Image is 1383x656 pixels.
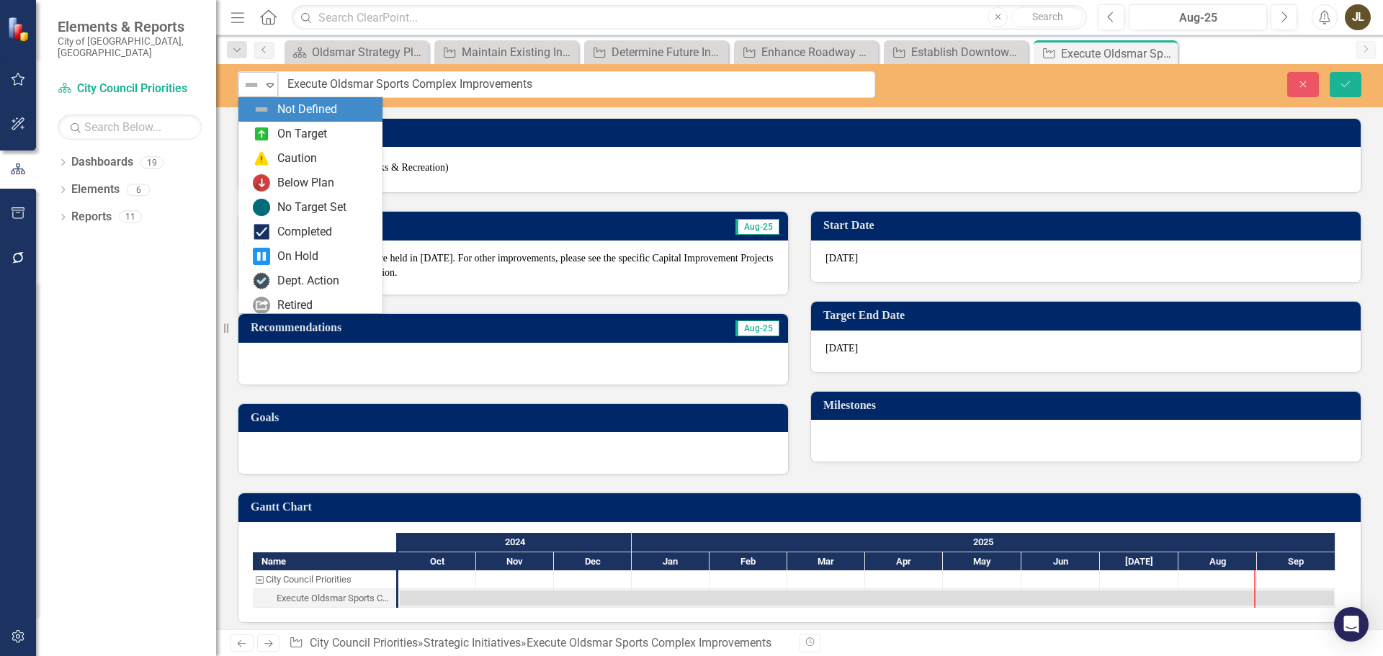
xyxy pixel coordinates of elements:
div: No Target Set [277,199,346,216]
div: Mar [787,552,865,571]
div: [PERSON_NAME] (Parks & Recreation) [280,161,449,175]
div: On Hold [277,248,318,265]
div: Execute Oldsmar Sports Complex Improvements [253,589,396,608]
div: Oldsmar Strategy Plan [312,43,425,61]
span: Aug-25 [735,320,779,336]
h3: Recommendations [251,321,604,334]
div: Sep [1257,552,1335,571]
div: Oct [398,552,476,571]
h3: Milestones [823,399,1353,412]
div: Execute Oldsmar Sports Complex Improvements [1061,45,1174,63]
img: Retired [253,297,270,314]
a: Reports [71,209,112,225]
h3: Owner [251,126,1353,139]
img: On Hold [253,248,270,265]
img: Not Defined [243,76,260,94]
div: Aug [1178,552,1257,571]
img: ClearPoint Strategy [6,15,34,42]
button: Aug-25 [1129,4,1267,30]
div: On Target [277,126,327,143]
div: Apr [865,552,943,571]
img: Completed [253,223,270,241]
img: Not Defined [253,101,270,118]
h3: Goals [251,411,781,424]
div: Name [253,552,396,570]
div: Dept. Action [277,273,339,289]
a: Dashboards [71,154,133,171]
span: Search [1032,11,1063,22]
div: 19 [140,156,164,169]
a: Elements [71,181,120,198]
div: Jan [632,552,710,571]
div: Execute Oldsmar Sports Complex Improvements [277,589,392,608]
div: 2024 [398,533,632,552]
div: Retired [277,297,313,314]
a: City Council Priorities [310,636,418,650]
div: Open Intercom Messenger [1334,607,1369,642]
a: Maintain Existing Infrastructure [438,43,575,61]
div: Not Defined [277,102,337,118]
img: Caution [253,150,270,167]
div: Jul [1100,552,1178,571]
span: Elements & Reports [58,18,202,35]
div: City Council Priorities [266,570,352,589]
div: Task: Start date: 2024-10-01 End date: 2025-09-30 [400,590,1334,606]
input: Search Below... [58,114,202,140]
img: Below Plan [253,174,270,192]
div: May [943,552,1021,571]
div: Caution [277,150,317,167]
div: Enhance Roadway Safety for all Modalities [761,43,874,61]
a: Oldsmar Strategy Plan [288,43,425,61]
div: Aug-25 [1134,9,1262,27]
div: » » [289,635,789,652]
a: Strategic Initiatives [424,636,521,650]
div: Feb [710,552,787,571]
img: Dept. Action [253,272,270,289]
div: Establish Downtown Corridor [911,43,1024,61]
div: Completed [277,224,332,241]
div: Jun [1021,552,1100,571]
img: No Target Set [253,199,270,216]
span: Aug-25 [735,219,779,235]
div: 11 [119,211,142,223]
div: Task: City Council Priorities Start date: 2024-10-01 End date: 2024-10-02 [253,570,396,589]
a: City Council Priorities [58,81,202,97]
button: JL [1345,4,1371,30]
div: City Council Priorities [253,570,396,589]
a: Enhance Roadway Safety for all Modalities [738,43,874,61]
div: Determine Future Infrastructure Needs Through Master Planning [612,43,725,61]
img: On Target [253,125,270,143]
div: 2025 [632,533,1335,552]
div: Nov [476,552,554,571]
h3: Gantt Chart [251,500,1353,513]
button: Search [1011,7,1083,27]
a: Determine Future Infrastructure Needs Through Master Planning [588,43,725,61]
div: Dec [554,552,632,571]
span: [DATE] [825,253,858,264]
span: [DATE] [825,343,858,354]
div: Below Plan [277,175,334,192]
div: 6 [127,184,150,196]
div: Maintain Existing Infrastructure [462,43,575,61]
a: Establish Downtown Corridor [887,43,1024,61]
div: Task: Start date: 2024-10-01 End date: 2025-09-30 [253,589,396,608]
input: Search ClearPoint... [292,5,1087,30]
div: Execute Oldsmar Sports Complex Improvements [527,636,771,650]
h3: Target End Date [823,309,1353,322]
small: City of [GEOGRAPHIC_DATA], [GEOGRAPHIC_DATA] [58,35,202,59]
h3: Start Date [823,219,1353,232]
input: This field is required [278,71,875,98]
p: The USA BMX State Races were held in [DATE]. For other improvements, please see the specific Capi... [253,251,774,280]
